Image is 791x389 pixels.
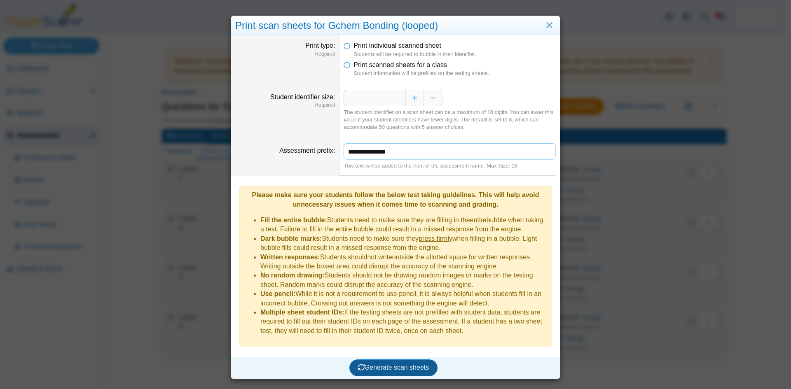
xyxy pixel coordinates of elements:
button: Decrease [424,90,442,106]
li: Students should outside the allotted space for written responses. Writing outside the boxed area ... [260,253,547,271]
div: This text will be added to the front of the assessment name. Max Size: 16 [344,162,556,170]
label: Print type [305,42,335,49]
div: Print scan sheets for Gchem Bonding (looped) [231,16,560,35]
span: Print individual scanned sheet [353,42,441,49]
span: Generate scan sheets [358,364,429,371]
dfn: Required [235,102,335,109]
b: Fill the entire bubble: [260,217,327,224]
label: Assessment prefix [279,147,335,154]
b: Dark bubble marks: [260,235,322,242]
label: Student identifier size [270,93,335,100]
b: Written responses: [260,254,320,261]
u: entire [470,217,487,224]
dfn: Required [235,51,335,58]
li: Students need to make sure they are filling in the bubble when taking a test. Failure to fill in ... [260,216,547,234]
div: The student identifier on a scan sheet can be a maximum of 10 digits. You can lower this value if... [344,109,556,131]
li: While it is not a requirement to use pencil, it is always helpful when students fill in an incorr... [260,289,547,308]
button: Increase [405,90,424,106]
b: Use pencil: [260,290,295,297]
dfn: Student information will be prefilled on the testing sheets. [353,70,556,77]
a: Close [543,19,556,33]
dfn: Students will be required to bubble in their identifier. [353,51,556,58]
b: Please make sure your students follow the below test taking guidelines. This will help avoid unne... [252,191,539,207]
li: Students should not be drawing random images or marks on the testing sheet. Random marks could di... [260,271,547,289]
li: If the testing sheets are not prefilled with student data, students are required to fill out thei... [260,308,547,335]
b: Multiple sheet student IDs: [260,309,344,316]
b: No random drawing: [260,272,325,279]
span: Print scanned sheets for a class [353,61,447,68]
u: not write [367,254,392,261]
button: Generate scan sheets [349,359,438,376]
u: press firmly [419,235,452,242]
li: Students need to make sure they when filling in a bubble. Light bubble fills could result in a mi... [260,234,547,253]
